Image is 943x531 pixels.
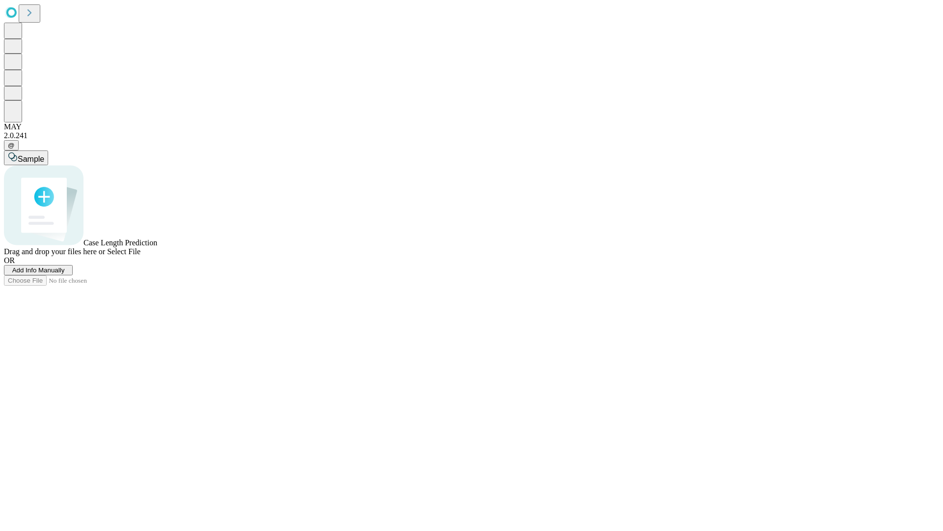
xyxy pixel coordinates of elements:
span: Select File [107,247,140,256]
span: @ [8,142,15,149]
span: Sample [18,155,44,163]
span: Add Info Manually [12,266,65,274]
div: MAY [4,122,939,131]
span: Drag and drop your files here or [4,247,105,256]
span: Case Length Prediction [83,238,157,247]
div: 2.0.241 [4,131,939,140]
button: Add Info Manually [4,265,73,275]
button: @ [4,140,19,150]
span: OR [4,256,15,265]
button: Sample [4,150,48,165]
